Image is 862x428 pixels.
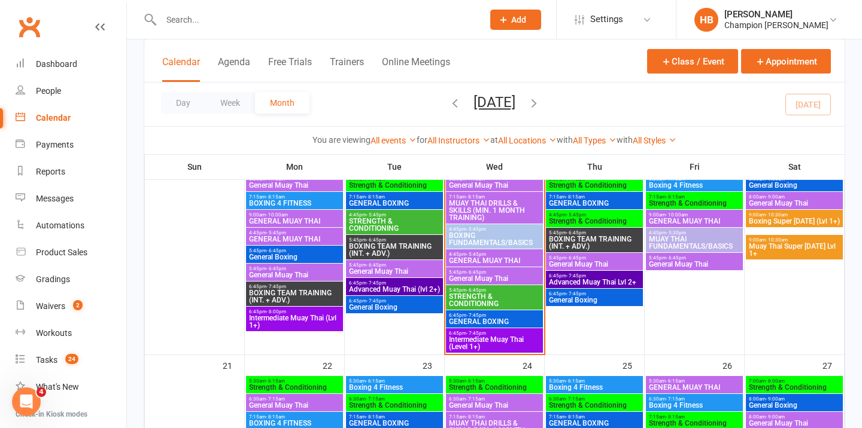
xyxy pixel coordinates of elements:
span: 5:45pm [548,230,641,236]
a: Product Sales [16,239,126,266]
span: 5:30am [548,378,641,384]
span: Boxing 4 Fitness [648,182,740,189]
span: Intermediate Muay Thai (Lvl 1+) [248,314,341,329]
div: Waivers [36,301,65,311]
div: Automations [36,221,84,230]
div: What's New [36,382,79,392]
span: 6:45pm [248,309,341,314]
div: 24 [523,355,544,375]
span: Boxing Super [DATE] (Lvl 1+) [748,218,840,225]
th: Mon [245,154,345,179]
div: Messages [36,194,74,203]
button: Agenda [218,56,250,82]
span: General Muay Thai [648,261,740,268]
span: Boxing 4 Fitness [648,402,740,409]
span: Advanced Muay Thai (lvl 2+) [348,286,441,293]
span: 5:45pm [448,270,541,275]
span: - 8:15am [366,414,385,420]
span: 6:45pm [548,273,641,279]
div: 27 [822,355,844,375]
span: - 7:45pm [366,280,386,286]
span: - 6:45pm [566,255,586,261]
span: GENERAL BOXING [348,420,441,427]
span: Strength & Conditioning [448,384,541,391]
a: Waivers 2 [16,293,126,320]
button: Day [161,92,205,114]
span: 5:45pm [248,266,341,271]
span: - 7:45pm [566,291,586,296]
span: 4:45pm [448,227,541,232]
span: GENERAL MUAY THAI [248,236,341,243]
strong: with [617,135,633,145]
div: Gradings [36,274,70,284]
a: All events [371,136,417,145]
span: 7:15am [248,194,341,200]
span: Boxing 4 Fitness [548,384,641,391]
a: Clubworx [14,12,44,42]
th: Sat [745,154,845,179]
span: 5:30am [448,378,541,384]
span: - 8:15am [666,414,685,420]
button: Month [255,92,309,114]
span: 8:00am [748,396,840,402]
span: 7:15am [648,414,740,420]
span: - 6:15am [666,378,685,384]
span: General Boxing [748,402,840,409]
div: HB [694,8,718,32]
div: Calendar [36,113,71,123]
strong: You are viewing [312,135,371,145]
a: Dashboard [16,51,126,78]
span: - 7:15am [566,396,585,402]
span: General Muay Thai [748,420,840,427]
th: Sun [145,154,245,179]
span: - 10:00am [266,212,288,218]
a: Reports [16,158,126,185]
span: 7:15am [348,414,441,420]
span: 9:00am [648,212,740,218]
span: GENERAL BOXING [548,200,641,207]
span: - 8:15am [566,414,585,420]
span: Strength & Conditioning [548,402,641,409]
span: - 6:15am [366,378,385,384]
span: MUAY THAI FUNDAMENTALS/BASICS [648,236,740,250]
span: - 8:00pm [266,309,286,314]
span: 6:45pm [348,298,441,304]
span: 7:00am [748,378,840,384]
span: BOXING FUNDAMENTALS/BASICS [448,232,541,246]
span: 7:15am [448,414,541,420]
input: Search... [157,11,475,28]
span: - 8:15am [266,194,285,200]
span: 6:30am [648,396,740,402]
span: General Muay Thai [748,200,840,207]
strong: for [417,135,427,145]
span: - 6:45pm [266,266,286,271]
button: [DATE] [474,94,515,111]
span: - 9:00am [766,396,785,402]
span: - 5:45pm [366,212,386,218]
span: Strength & Conditioning [648,200,740,207]
span: - 6:15am [566,378,585,384]
span: - 6:45pm [566,230,586,236]
span: Strength & Conditioning [348,182,441,189]
span: 6:45pm [448,331,541,336]
button: Appointment [741,49,831,74]
span: - 6:45pm [366,237,386,243]
span: 6:30am [448,396,541,402]
button: Add [490,10,541,30]
span: 4:45pm [348,212,441,218]
iframe: Intercom live chat [12,387,41,416]
div: 21 [223,355,244,375]
span: General Muay Thai [448,182,541,189]
a: Gradings [16,266,126,293]
a: Workouts [16,320,126,347]
a: All Instructors [427,136,490,145]
span: - 7:15am [266,396,285,402]
span: GENERAL BOXING [348,200,441,207]
span: 4:45pm [248,230,341,236]
button: Class / Event [647,49,738,74]
span: General Muay Thai [448,402,541,409]
button: Calendar [162,56,200,82]
span: 6:30am [248,396,341,402]
span: - 5:45pm [466,227,486,232]
span: - 8:15am [566,194,585,200]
